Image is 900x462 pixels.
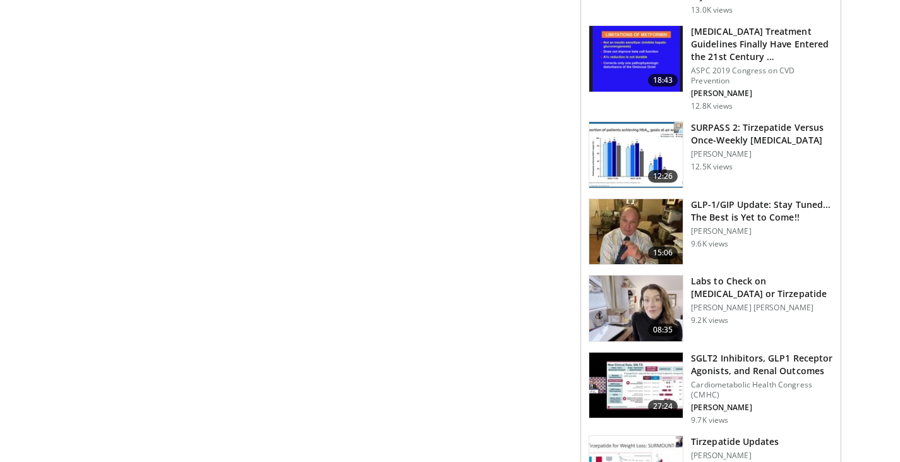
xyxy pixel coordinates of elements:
[691,66,833,86] p: ASPC 2019 Congress on CVD Prevention
[691,25,833,63] h3: [MEDICAL_DATA] Treatment Guidelines Finally Have Entered the 21st Century …
[648,246,678,259] span: 15:06
[691,88,833,99] p: [PERSON_NAME]
[691,415,728,425] p: 9.7K views
[691,315,728,325] p: 9.2K views
[589,353,683,418] img: 5200eabc-bf1e-448d-82ed-58aa581545cf.150x105_q85_crop-smart_upscale.jpg
[691,275,833,300] h3: Labs to Check on [MEDICAL_DATA] or Tirzepatide
[691,162,733,172] p: 12.5K views
[648,400,678,413] span: 27:24
[589,122,683,188] img: efb5e477-507f-46f2-80fb-2bc8532f10e2.150x105_q85_crop-smart_upscale.jpg
[589,25,833,111] a: 18:43 [MEDICAL_DATA] Treatment Guidelines Finally Have Entered the 21st Century … ASPC 2019 Congr...
[589,198,833,265] a: 15:06 GLP-1/GIP Update: Stay Tuned... The Best is Yet to Come!! [PERSON_NAME] 9.6K views
[648,170,678,183] span: 12:26
[691,121,833,147] h3: SURPASS 2: Tirzepatide Versus Once-Weekly [MEDICAL_DATA]
[691,5,733,15] p: 13.0K views
[589,275,833,342] a: 08:35 Labs to Check on [MEDICAL_DATA] or Tirzepatide [PERSON_NAME] [PERSON_NAME] 9.2K views
[691,435,779,448] h3: Tirzepatide Updates
[691,198,833,224] h3: GLP-1/GIP Update: Stay Tuned... The Best is Yet to Come!!
[691,380,833,400] p: Cardiometabolic Health Congress (CMHC)
[589,199,683,265] img: 5685c73f-c468-4b34-bc26-a89a3dc2dd16.150x105_q85_crop-smart_upscale.jpg
[691,101,733,111] p: 12.8K views
[589,352,833,425] a: 27:24 SGLT2 Inhibitors, GLP1 Receptor Agonists, and Renal Outcomes Cardiometabolic Health Congres...
[691,303,833,313] p: [PERSON_NAME] [PERSON_NAME]
[691,226,833,236] p: [PERSON_NAME]
[648,324,678,336] span: 08:35
[691,352,833,377] h3: SGLT2 Inhibitors, GLP1 Receptor Agonists, and Renal Outcomes
[691,451,779,461] p: [PERSON_NAME]
[691,403,833,413] p: [PERSON_NAME]
[691,149,833,159] p: [PERSON_NAME]
[589,276,683,341] img: ae75f7e5-e621-4a3c-9172-9ac0a49a03ad.150x105_q85_crop-smart_upscale.jpg
[648,74,678,87] span: 18:43
[589,26,683,92] img: 99be4c4a-809e-4175-af56-ae500e5489d6.150x105_q85_crop-smart_upscale.jpg
[589,121,833,188] a: 12:26 SURPASS 2: Tirzepatide Versus Once-Weekly [MEDICAL_DATA] [PERSON_NAME] 12.5K views
[691,239,728,249] p: 9.6K views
